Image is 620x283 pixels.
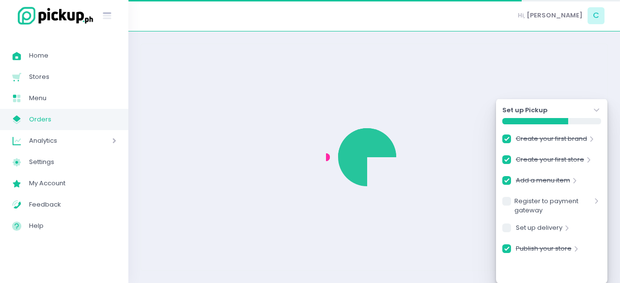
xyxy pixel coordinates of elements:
a: Add a menu item [516,176,570,189]
span: Hi, [518,11,525,20]
a: Create your first brand [516,134,587,147]
a: Create your first store [516,155,584,168]
span: Menu [29,92,116,104]
span: [PERSON_NAME] [527,11,583,20]
span: Feedback [29,198,116,211]
span: Home [29,49,116,62]
a: Set up delivery [516,223,562,236]
a: Register to payment gateway [514,196,592,215]
span: Stores [29,71,116,83]
span: Orders [29,113,116,126]
span: C [588,7,604,24]
span: My Account [29,177,116,190]
span: Settings [29,156,116,168]
a: Publish your store [516,244,572,257]
span: Analytics [29,134,85,147]
span: Help [29,220,116,232]
strong: Set up Pickup [502,105,547,115]
img: logo [12,5,94,26]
